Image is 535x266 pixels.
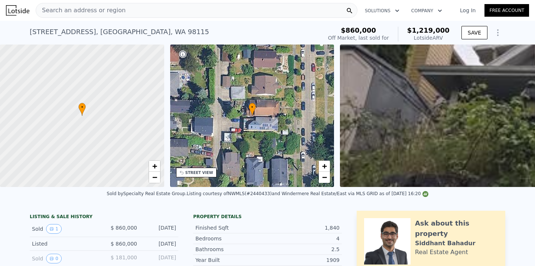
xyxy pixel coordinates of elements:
div: [DATE] [143,240,176,247]
button: Company [405,4,448,17]
img: NWMLS Logo [422,191,428,197]
div: [DATE] [143,254,176,263]
a: Zoom out [149,172,160,183]
div: Finished Sqft [195,224,267,231]
div: Ask about this property [415,218,498,239]
div: 1909 [267,256,340,264]
span: $860,000 [341,26,376,34]
div: • [78,103,86,116]
div: Siddhant Bahadur [415,239,476,248]
div: • [249,103,256,116]
a: Zoom in [149,161,160,172]
div: Off Market, last sold for [328,34,389,42]
button: View historical data [46,224,62,234]
div: Year Built [195,256,267,264]
a: Free Account [484,4,529,17]
span: • [78,104,86,111]
div: Bathrooms [195,246,267,253]
div: LISTING & SALE HISTORY [30,214,178,221]
div: Sold by Specialty Real Estate Group . [107,191,187,196]
span: + [322,161,327,171]
span: $1,219,000 [407,26,450,34]
div: [DATE] [143,224,176,234]
div: Real Estate Agent [415,248,468,257]
a: Log In [451,7,484,14]
button: Solutions [359,4,405,17]
a: Zoom out [319,172,330,183]
div: Listing courtesy of NWMLS (#2440433) and Windermere Real Estate/East via MLS GRID as of [DATE] 16:20 [187,191,428,196]
span: $ 181,000 [111,254,137,260]
button: SAVE [461,26,487,39]
div: Lotside ARV [407,34,450,42]
span: − [322,173,327,182]
div: Listed [32,240,98,247]
span: • [249,104,256,111]
div: 1,840 [267,224,340,231]
div: Property details [193,214,342,220]
div: Sold [32,254,98,263]
span: + [152,161,157,171]
span: Search an address or region [36,6,126,15]
a: Zoom in [319,161,330,172]
span: $ 860,000 [111,241,137,247]
span: − [152,173,157,182]
div: STREET VIEW [185,170,213,175]
div: Bedrooms [195,235,267,242]
span: $ 860,000 [111,225,137,231]
div: [STREET_ADDRESS] , [GEOGRAPHIC_DATA] , WA 98115 [30,27,209,37]
div: 4 [267,235,340,242]
div: 2.5 [267,246,340,253]
img: Lotside [6,5,29,16]
button: View historical data [46,254,62,263]
div: Sold [32,224,98,234]
button: Show Options [490,25,505,40]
